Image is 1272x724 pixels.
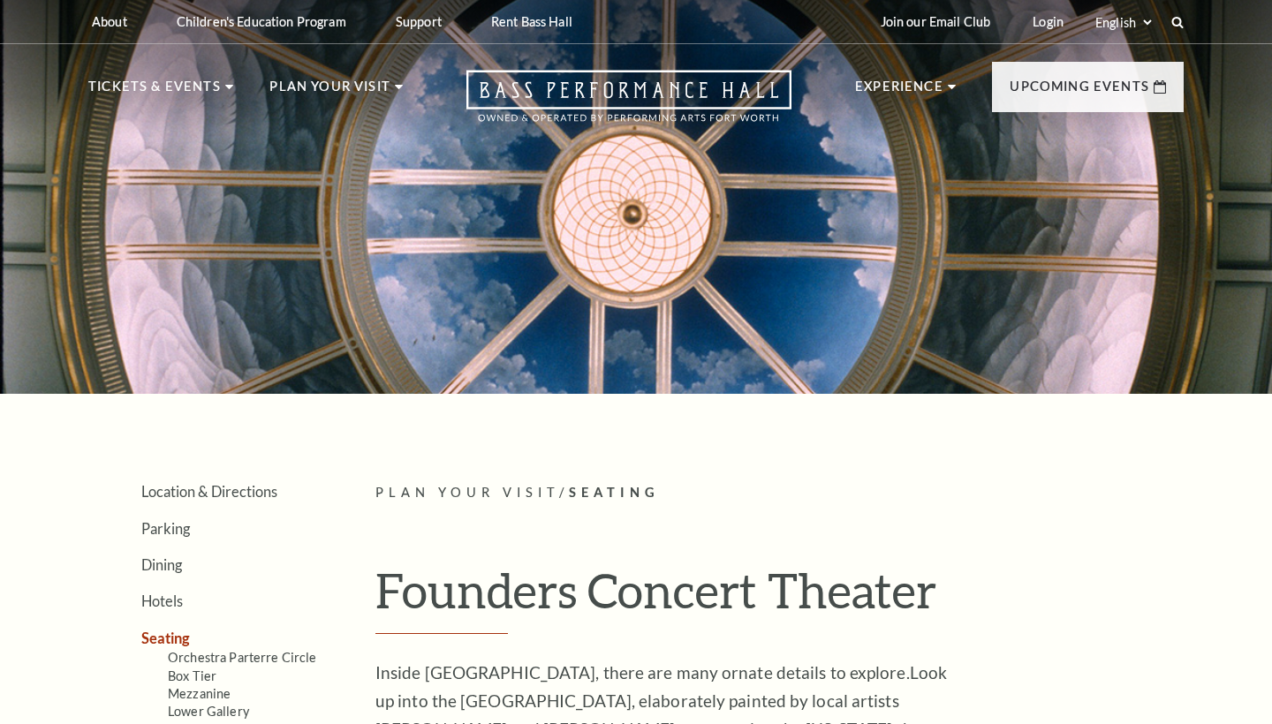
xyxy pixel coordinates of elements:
a: Orchestra Parterre Circle [168,650,317,665]
p: Support [396,14,442,29]
p: Experience [855,76,943,108]
a: Seating [141,630,190,646]
span: Seating [569,485,660,500]
p: Tickets & Events [88,76,221,108]
p: Upcoming Events [1010,76,1149,108]
p: About [92,14,127,29]
a: Dining [141,556,182,573]
select: Select: [1092,14,1155,31]
a: Box Tier [168,668,216,683]
span: Plan Your Visit [375,485,559,500]
a: Lower Gallery [168,704,249,719]
a: Location & Directions [141,483,277,500]
h1: Founders Concert Theater [375,562,1184,634]
p: Plan Your Visit [269,76,390,108]
p: Children's Education Program [177,14,346,29]
a: Mezzanine [168,686,231,701]
p: / [375,482,1184,504]
a: Hotels [141,592,183,609]
p: Rent Bass Hall [491,14,572,29]
a: Parking [141,520,190,537]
